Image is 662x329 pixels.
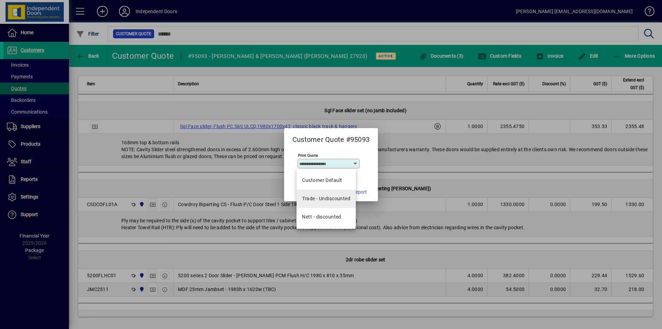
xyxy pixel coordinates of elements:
h2: Customer Quote #95093 [284,128,378,145]
mat-label: Print Quote [298,153,318,157]
mat-option: Nett - discounted [297,208,356,226]
div: Nett - discounted [302,213,341,221]
mat-option: Trade - Undiscounted [297,190,356,208]
div: Trade - Undiscounted [302,195,350,202]
span: Customer Default [302,177,342,184]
